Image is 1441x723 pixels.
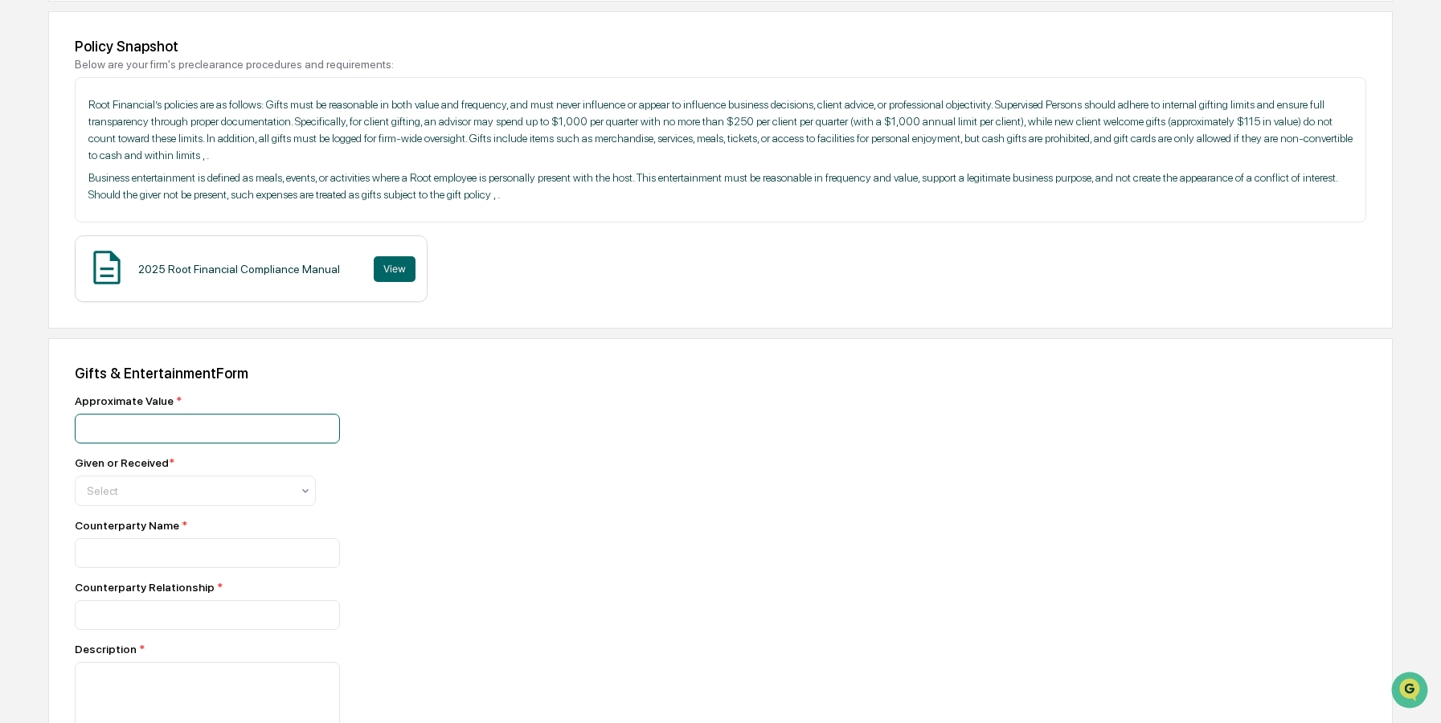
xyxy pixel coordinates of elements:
div: 🗄️ [117,204,129,217]
span: Preclearance [32,202,104,219]
p: Business entertainment is defined as meals, events, or activities where a Root employee is person... [88,170,1353,203]
a: 🖐️Preclearance [10,196,110,225]
button: Start new chat [273,128,293,147]
span: Data Lookup [32,233,101,249]
div: Start new chat [55,123,264,139]
a: Powered byPylon [113,272,194,284]
div: 2025 Root Financial Compliance Manual [138,263,340,276]
span: Pylon [160,272,194,284]
div: Below are your firm's preclearance procedures and requirements: [75,58,1366,71]
div: Policy Snapshot [75,38,1366,55]
iframe: Open customer support [1390,670,1433,713]
span: Attestations [133,202,199,219]
p: How can we help? [16,34,293,59]
a: 🗄️Attestations [110,196,206,225]
p: Root Financial’s policies are as follows: Gifts must be reasonable in both value and frequency, a... [88,96,1353,164]
div: Counterparty Relationship [75,581,637,594]
div: Approximate Value [75,394,637,407]
div: Counterparty Name [75,519,637,532]
div: We're available if you need us! [55,139,203,152]
img: Document Icon [87,247,127,288]
div: 🖐️ [16,204,29,217]
button: View [374,256,416,282]
div: Description [75,643,637,656]
img: 1746055101610-c473b297-6a78-478c-a979-82029cc54cd1 [16,123,45,152]
div: Gifts & Entertainment Form [75,365,1366,382]
div: 🔎 [16,235,29,247]
div: Given or Received [75,456,174,469]
a: 🔎Data Lookup [10,227,108,255]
